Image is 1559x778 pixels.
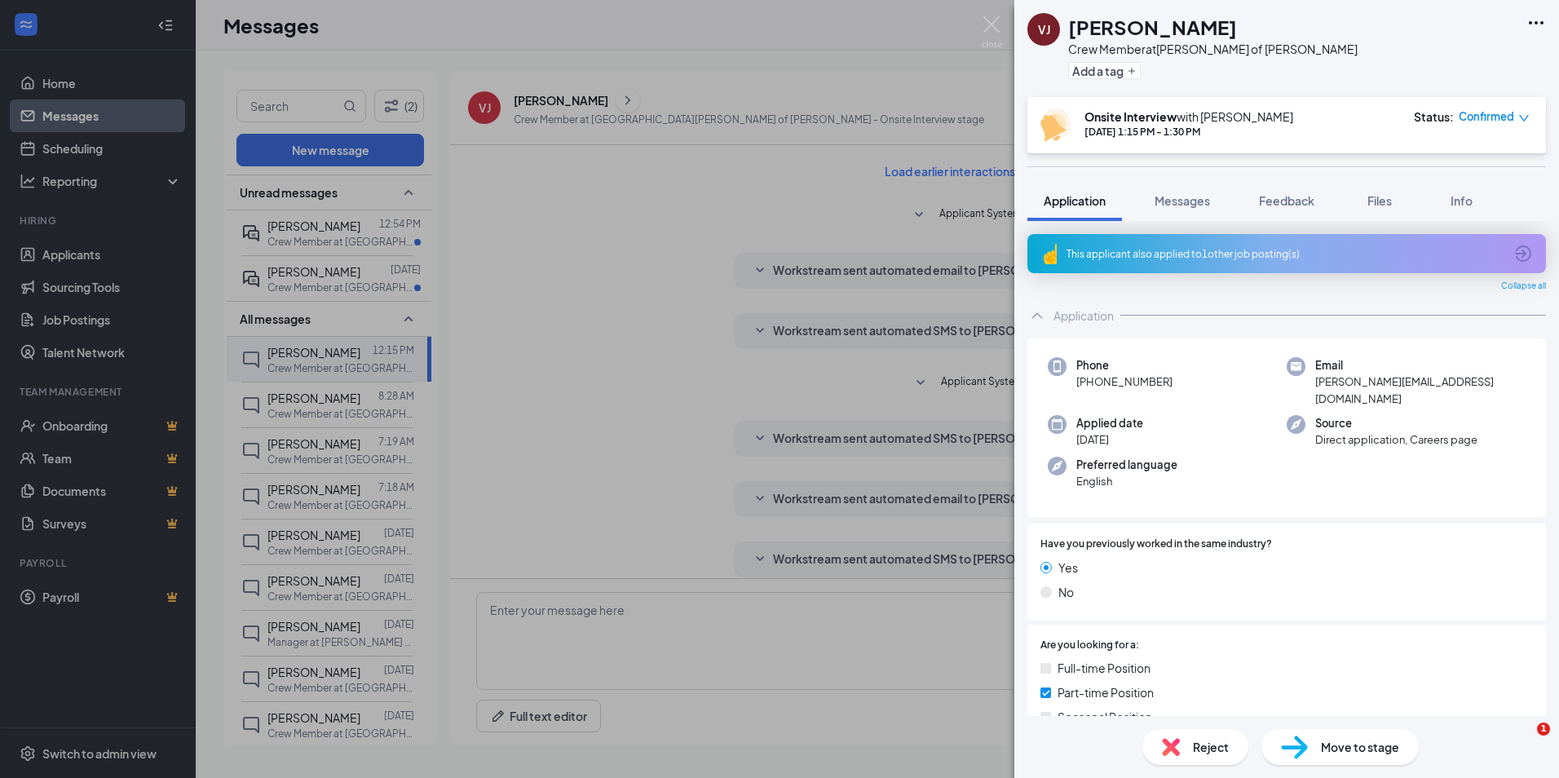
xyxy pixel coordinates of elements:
span: Application [1044,193,1106,208]
div: VJ [1038,21,1050,38]
span: Source [1315,415,1477,431]
svg: ChevronUp [1027,306,1047,325]
span: Have you previously worked in the same industry? [1040,537,1272,552]
svg: Plus [1127,66,1137,76]
span: Feedback [1259,193,1314,208]
span: Full-time Position [1058,659,1150,677]
h1: [PERSON_NAME] [1068,13,1237,41]
span: Yes [1058,559,1078,577]
span: Collapse all [1501,280,1546,293]
span: Part-time Position [1058,683,1154,701]
span: Confirmed [1459,108,1514,125]
span: Files [1367,193,1392,208]
iframe: Intercom live chat [1504,723,1543,762]
span: Email [1315,357,1526,374]
span: [PHONE_NUMBER] [1076,374,1173,390]
span: Move to stage [1321,738,1399,756]
span: English [1076,473,1177,489]
span: Info [1451,193,1473,208]
span: Applied date [1076,415,1143,431]
div: Status : [1414,108,1454,125]
span: 1 [1537,723,1550,736]
span: Seasonal Position [1058,708,1152,726]
span: Direct application, Careers page [1315,431,1477,448]
div: Crew Member at [PERSON_NAME] of [PERSON_NAME] [1068,41,1358,57]
span: No [1058,583,1074,601]
span: Reject [1193,738,1229,756]
button: PlusAdd a tag [1068,62,1141,79]
div: Application [1053,307,1114,324]
span: down [1518,113,1530,124]
span: [PERSON_NAME][EMAIL_ADDRESS][DOMAIN_NAME] [1315,374,1526,407]
span: Phone [1076,357,1173,374]
span: Preferred language [1076,457,1177,473]
span: [DATE] [1076,431,1143,448]
span: Messages [1155,193,1210,208]
b: Onsite Interview [1084,109,1177,124]
span: Are you looking for a: [1040,638,1139,653]
svg: ArrowCircle [1513,244,1533,263]
div: with [PERSON_NAME] [1084,108,1293,125]
div: This applicant also applied to 1 other job posting(s) [1067,247,1504,261]
svg: Ellipses [1526,13,1546,33]
div: [DATE] 1:15 PM - 1:30 PM [1084,125,1293,139]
